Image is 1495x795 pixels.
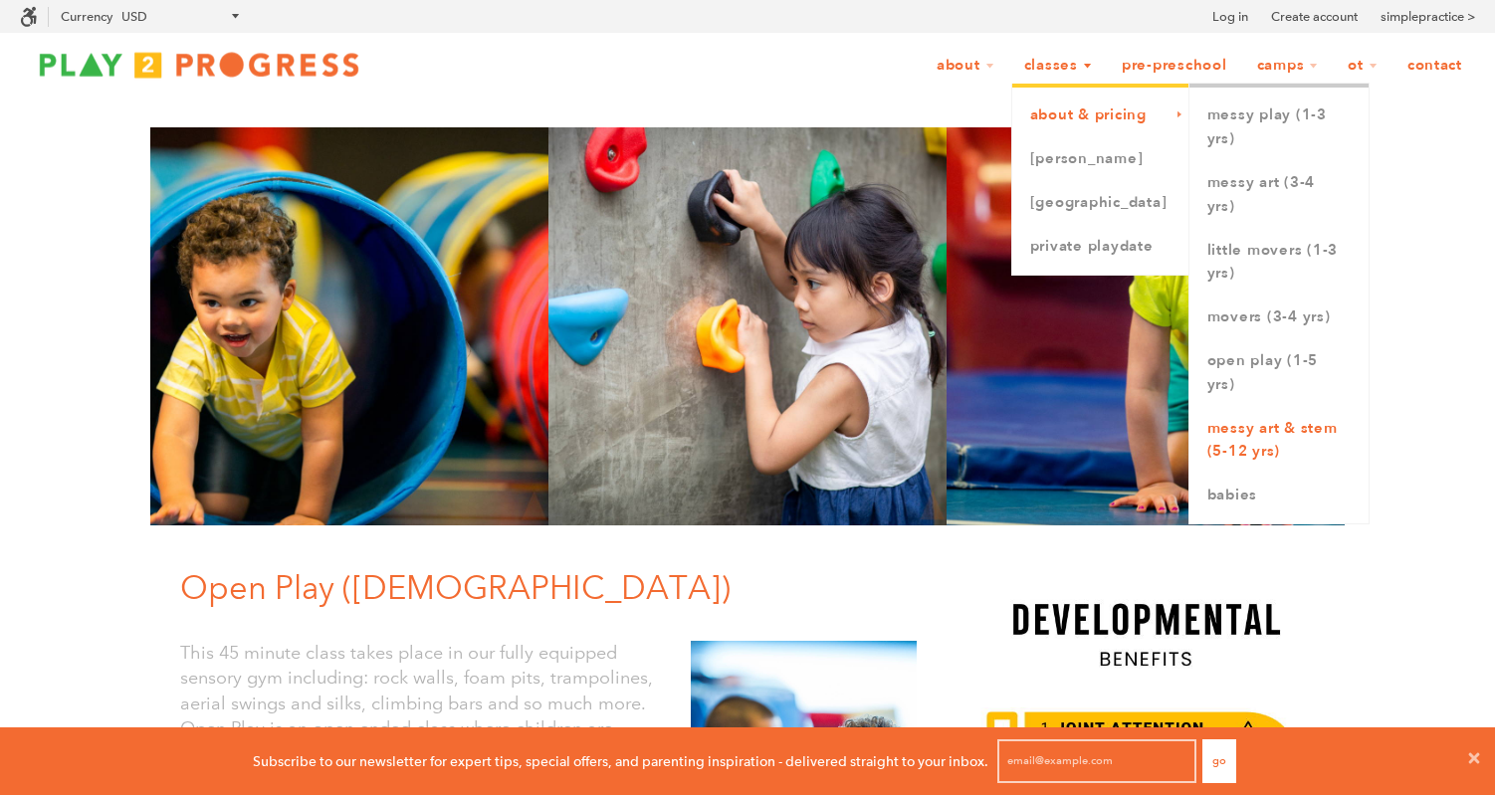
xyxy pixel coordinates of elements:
[1202,739,1236,783] button: Go
[253,750,988,772] p: Subscribe to our newsletter for expert tips, special offers, and parenting inspiration - delivere...
[1244,47,1332,85] a: Camps
[924,47,1007,85] a: About
[20,45,378,85] img: Play2Progress logo
[1189,161,1369,229] a: Messy Art (3-4 yrs)
[1189,339,1369,407] a: Open Play (1-5 yrs)
[61,9,112,24] label: Currency
[1189,296,1369,339] a: Movers (3-4 yrs)
[1109,47,1240,85] a: Pre-Preschool
[1012,225,1189,269] a: Private Playdate
[1271,7,1358,27] a: Create account
[1335,47,1390,85] a: OT
[1012,94,1189,137] a: About & Pricing
[1012,137,1189,181] a: [PERSON_NAME]
[1189,229,1369,297] a: Little Movers (1-3 yrs)
[180,565,932,611] h1: Open Play ([DEMOGRAPHIC_DATA])
[997,739,1196,783] input: email@example.com
[1212,7,1248,27] a: Log in
[1394,47,1475,85] a: Contact
[1011,47,1105,85] a: Classes
[1381,7,1475,27] a: simplepractice >
[1189,474,1369,517] a: Babies
[1189,407,1369,475] a: Messy Art & STEM (5-12 yrs)
[1012,181,1189,225] a: [GEOGRAPHIC_DATA]
[1189,94,1369,161] a: Messy Play (1-3 yrs)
